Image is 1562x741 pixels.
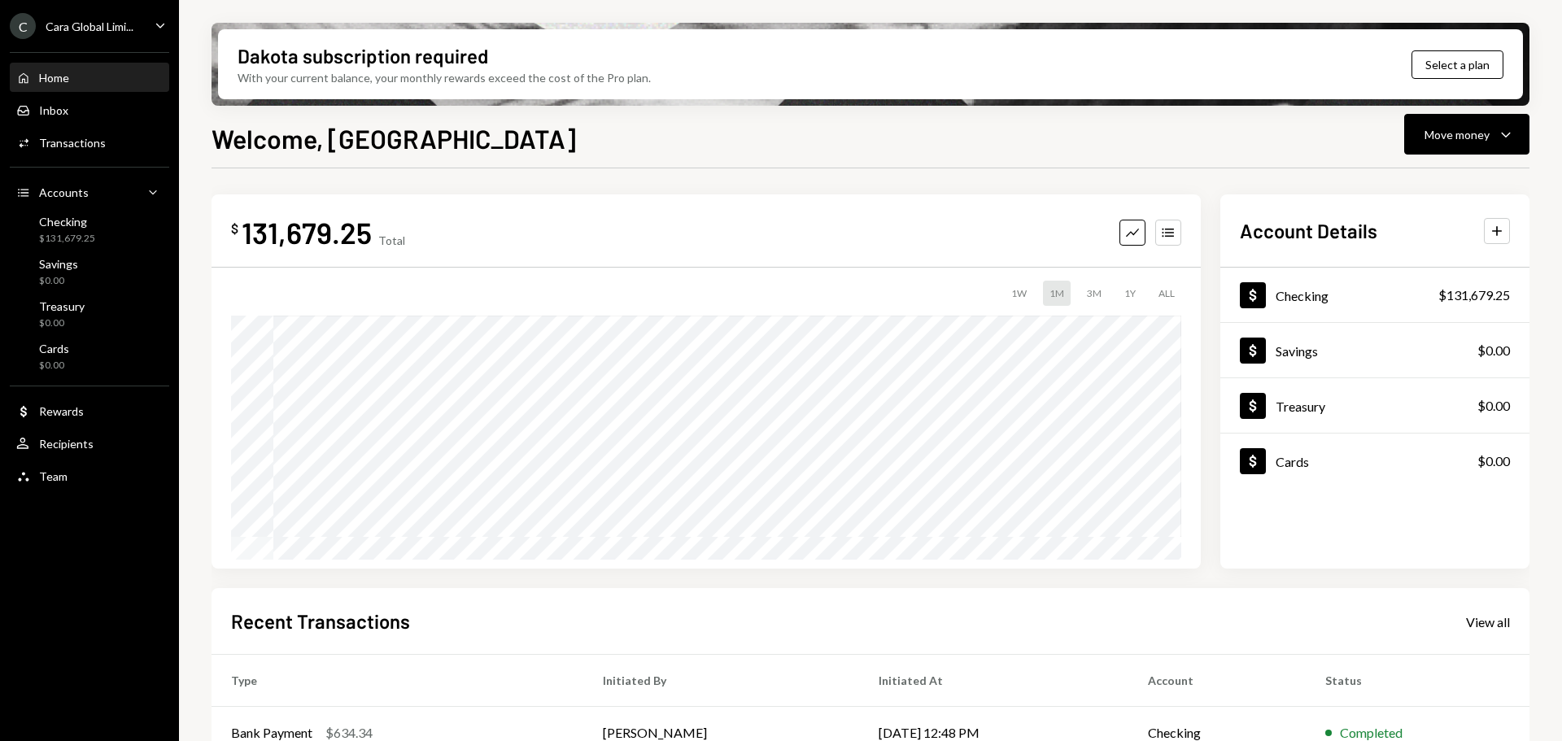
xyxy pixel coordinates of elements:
a: Transactions [10,128,169,157]
div: $0.00 [1477,451,1510,471]
a: Checking$131,679.25 [1220,268,1529,322]
div: Checking [1276,288,1329,303]
div: $0.00 [39,359,69,373]
div: 3M [1080,281,1108,306]
a: Savings$0.00 [1220,323,1529,377]
a: Treasury$0.00 [1220,378,1529,433]
div: $0.00 [39,316,85,330]
h1: Welcome, [GEOGRAPHIC_DATA] [212,122,576,155]
th: Type [212,655,583,707]
button: Move money [1404,114,1529,155]
div: Savings [39,257,78,271]
th: Initiated By [583,655,859,707]
div: 1W [1005,281,1033,306]
div: Home [39,71,69,85]
a: Cards$0.00 [1220,434,1529,488]
div: Recipients [39,437,94,451]
div: Inbox [39,103,68,117]
div: Treasury [1276,399,1325,414]
div: C [10,13,36,39]
a: View all [1466,612,1510,630]
a: Accounts [10,177,169,207]
div: $131,679.25 [1438,286,1510,305]
div: Accounts [39,185,89,199]
th: Account [1128,655,1306,707]
div: $0.00 [39,274,78,288]
div: 1Y [1118,281,1142,306]
div: Dakota subscription required [238,42,488,69]
div: 131,679.25 [242,214,372,251]
div: 1M [1043,281,1071,306]
button: Select a plan [1411,50,1503,79]
div: Cards [1276,454,1309,469]
a: Cards$0.00 [10,337,169,376]
div: $0.00 [1477,341,1510,360]
div: Rewards [39,404,84,418]
a: Inbox [10,95,169,124]
th: Initiated At [859,655,1128,707]
div: Move money [1425,126,1490,143]
div: Savings [1276,343,1318,359]
div: Total [378,233,405,247]
div: Treasury [39,299,85,313]
div: With your current balance, your monthly rewards exceed the cost of the Pro plan. [238,69,651,86]
a: Team [10,461,169,490]
div: View all [1466,614,1510,630]
a: Savings$0.00 [10,252,169,291]
a: Treasury$0.00 [10,294,169,333]
th: Status [1306,655,1530,707]
h2: Recent Transactions [231,608,410,634]
div: $ [231,220,238,237]
h2: Account Details [1240,217,1377,244]
div: Cards [39,342,69,355]
a: Recipients [10,429,169,458]
div: ALL [1152,281,1181,306]
div: Transactions [39,136,106,150]
div: $0.00 [1477,396,1510,416]
div: $131,679.25 [39,232,95,246]
div: Checking [39,215,95,229]
div: Cara Global Limi... [46,20,133,33]
a: Home [10,63,169,92]
a: Rewards [10,396,169,425]
a: Checking$131,679.25 [10,210,169,249]
div: Team [39,469,68,483]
